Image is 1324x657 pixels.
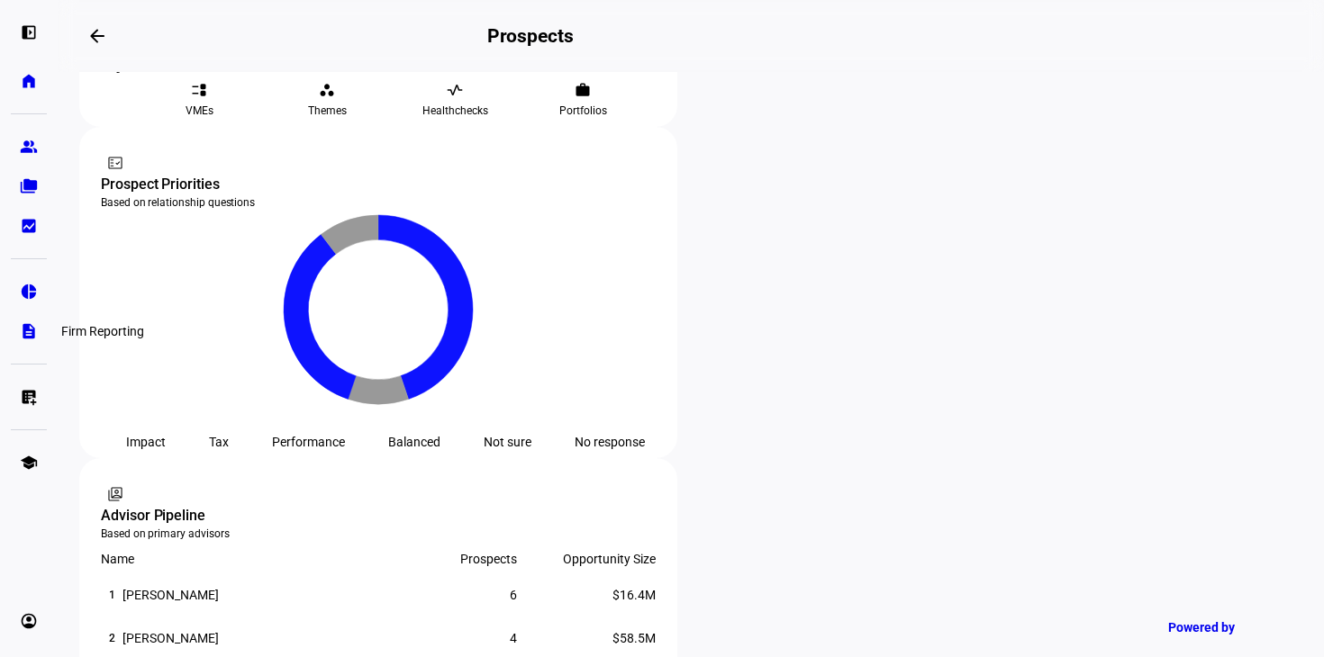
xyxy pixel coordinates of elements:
div: 6 [378,588,517,602]
div: Prospect Priorities [101,174,656,195]
eth-mat-symbol: bid_landscape [20,217,38,235]
div: Balanced [388,435,440,449]
a: pie_chart [11,274,47,310]
div: Firm Reporting [54,320,151,342]
span: VMEs [186,103,213,118]
span: Healthchecks [422,103,488,118]
div: Opportunity Size [517,552,656,566]
eth-mat-symbol: work [575,82,591,98]
span: Portfolios [559,103,607,118]
div: Based on relationship questions [101,195,656,210]
eth-mat-symbol: list_alt_add [20,388,38,406]
div: Not sure [484,435,531,449]
div: Based on primary advisors [101,526,656,541]
eth-mat-symbol: pie_chart [20,283,38,301]
eth-mat-symbol: folder_copy [20,177,38,195]
a: description [11,313,47,349]
a: home [11,63,47,99]
div: No response [575,435,645,449]
div: Tax [209,435,229,449]
a: folder_copy [11,168,47,204]
eth-mat-symbol: workspaces [319,82,335,98]
div: 1 [101,584,122,606]
eth-mat-symbol: school [20,454,38,472]
eth-mat-symbol: home [20,72,38,90]
div: Name [101,552,378,566]
mat-icon: arrow_backwards [86,25,108,47]
div: Impact [126,435,166,449]
a: bid_landscape [11,208,47,244]
eth-mat-symbol: event_list [191,82,207,98]
div: 2 [101,627,122,649]
eth-mat-symbol: left_panel_open [20,23,38,41]
div: [PERSON_NAME] [122,588,219,602]
span: Themes [308,103,347,118]
mat-icon: fact_check [106,154,124,172]
div: $16.4M [517,588,656,602]
eth-mat-symbol: vital_signs [447,82,463,98]
div: $58.5M [517,631,656,645]
div: [PERSON_NAME] [122,631,219,645]
eth-mat-symbol: account_circle [20,612,38,630]
mat-icon: switch_account [106,485,124,503]
div: Performance [272,435,345,449]
a: group [11,129,47,165]
a: Powered by [1159,610,1297,643]
div: Prospects [378,552,517,566]
eth-mat-symbol: description [20,322,38,340]
eth-mat-symbol: group [20,138,38,156]
h2: Prospects [487,25,574,47]
div: 4 [378,631,517,645]
div: Advisor Pipeline [101,505,656,526]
